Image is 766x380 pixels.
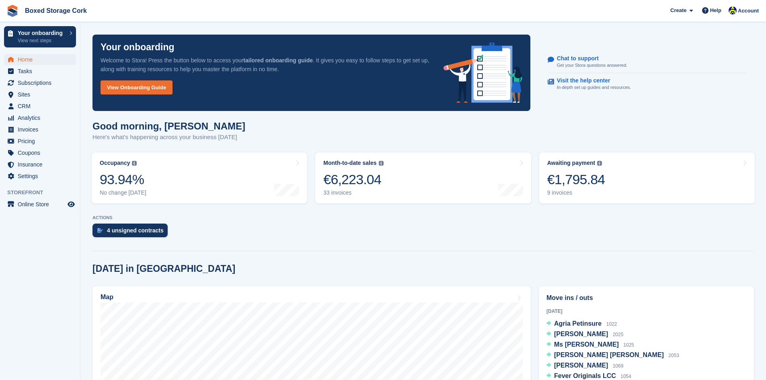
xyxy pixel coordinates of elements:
a: menu [4,170,76,182]
div: €6,223.04 [323,171,383,188]
div: 93.94% [100,171,146,188]
img: icon-info-grey-7440780725fd019a000dd9b08b2336e03edf1995a4989e88bcd33f0948082b44.svg [379,161,384,166]
div: 9 invoices [547,189,605,196]
div: Occupancy [100,160,130,166]
p: Your onboarding [18,30,66,36]
h2: [DATE] in [GEOGRAPHIC_DATA] [92,263,235,274]
a: menu [4,66,76,77]
p: View next steps [18,37,66,44]
img: Vincent [729,6,737,14]
p: Visit the help center [557,77,625,84]
div: No change [DATE] [100,189,146,196]
span: [PERSON_NAME] [554,331,608,337]
a: menu [4,159,76,170]
div: [DATE] [546,308,746,315]
span: 2053 [668,353,679,358]
p: ACTIONS [92,215,754,220]
p: Here's what's happening across your business [DATE] [92,133,245,142]
span: Settings [18,170,66,182]
span: Ms [PERSON_NAME] [554,341,619,348]
span: Create [670,6,686,14]
a: menu [4,136,76,147]
span: [PERSON_NAME] [554,362,608,369]
a: Your onboarding View next steps [4,26,76,47]
a: Preview store [66,199,76,209]
img: contract_signature_icon-13c848040528278c33f63329250d36e43548de30e8caae1d1a13099fd9432cc5.svg [97,228,103,233]
a: Boxed Storage Cork [22,4,90,17]
span: 1069 [613,363,624,369]
div: Awaiting payment [547,160,596,166]
span: Tasks [18,66,66,77]
span: Pricing [18,136,66,147]
h2: Move ins / outs [546,293,746,303]
img: icon-info-grey-7440780725fd019a000dd9b08b2336e03edf1995a4989e88bcd33f0948082b44.svg [597,161,602,166]
img: onboarding-info-6c161a55d2c0e0a8cae90662b2fe09162a5109e8cc188191df67fb4f79e88e88.svg [444,43,522,103]
span: Fever Originals LCC [554,372,616,379]
a: 4 unsigned contracts [92,224,172,241]
span: 1025 [623,342,634,348]
span: Account [738,7,759,15]
a: Agria Petinsure 1022 [546,319,617,329]
span: Online Store [18,199,66,210]
a: menu [4,89,76,100]
h1: Good morning, [PERSON_NAME] [92,121,245,131]
span: Insurance [18,159,66,170]
a: Ms [PERSON_NAME] 1025 [546,340,634,350]
p: Your onboarding [101,43,175,52]
a: Chat to support Get your Stora questions answered. [548,51,746,73]
a: menu [4,199,76,210]
p: In-depth set up guides and resources. [557,84,631,91]
a: Occupancy 93.94% No change [DATE] [92,152,307,203]
span: [PERSON_NAME] [PERSON_NAME] [554,351,664,358]
a: menu [4,147,76,158]
a: menu [4,101,76,112]
span: 1054 [620,374,631,379]
h2: Map [101,294,113,301]
p: Get your Stora questions answered. [557,62,627,69]
img: stora-icon-8386f47178a22dfd0bd8f6a31ec36ba5ce8667c1dd55bd0f319d3a0aa187defe.svg [6,5,18,17]
strong: tailored onboarding guide [243,57,313,64]
p: Chat to support [557,55,621,62]
a: [PERSON_NAME] 1069 [546,361,623,371]
span: Subscriptions [18,77,66,88]
span: Analytics [18,112,66,123]
div: 33 invoices [323,189,383,196]
span: CRM [18,101,66,112]
a: menu [4,112,76,123]
div: 4 unsigned contracts [107,227,164,234]
a: View Onboarding Guide [101,80,173,94]
a: Month-to-date sales €6,223.04 33 invoices [315,152,531,203]
span: Invoices [18,124,66,135]
p: Welcome to Stora! Press the button below to access your . It gives you easy to follow steps to ge... [101,56,431,74]
span: Storefront [7,189,80,197]
a: menu [4,77,76,88]
span: Sites [18,89,66,100]
span: Home [18,54,66,65]
a: menu [4,124,76,135]
a: Awaiting payment €1,795.84 9 invoices [539,152,755,203]
span: 2025 [613,332,624,337]
a: [PERSON_NAME] 2025 [546,329,623,340]
div: Month-to-date sales [323,160,376,166]
span: 1022 [606,321,617,327]
img: icon-info-grey-7440780725fd019a000dd9b08b2336e03edf1995a4989e88bcd33f0948082b44.svg [132,161,137,166]
span: Coupons [18,147,66,158]
a: menu [4,54,76,65]
span: Help [710,6,721,14]
div: €1,795.84 [547,171,605,188]
a: [PERSON_NAME] [PERSON_NAME] 2053 [546,350,679,361]
a: Visit the help center In-depth set up guides and resources. [548,73,746,95]
span: Agria Petinsure [554,320,602,327]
